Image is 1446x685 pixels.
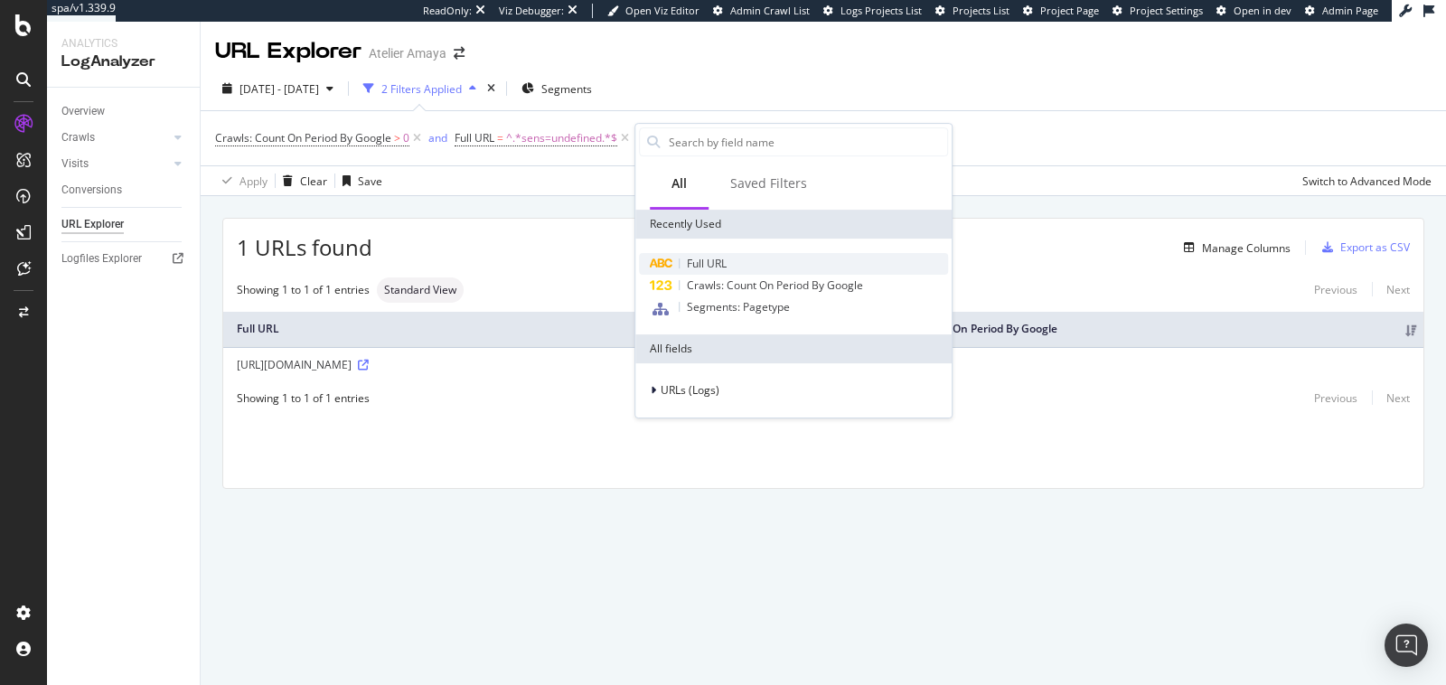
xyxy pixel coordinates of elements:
span: Segments [541,81,592,97]
a: Open Viz Editor [607,4,700,18]
span: Open in dev [1234,4,1291,17]
span: Full URL [455,130,494,145]
span: 1 URLs found [237,232,372,263]
button: Add Filter [633,127,705,149]
a: Admin Crawl List [713,4,810,18]
button: Switch to Advanced Mode [1295,166,1432,195]
span: Standard View [384,285,456,296]
span: Admin Crawl List [730,4,810,17]
div: URL Explorer [215,36,361,67]
span: Segments: Pagetype [687,299,790,314]
div: arrow-right-arrow-left [454,47,465,60]
div: ReadOnly: [423,4,472,18]
div: Crawls [61,128,95,147]
td: 2 [863,347,1423,381]
span: Full URL [687,256,727,271]
input: Search by field name [667,128,947,155]
div: Atelier Amaya [369,44,446,62]
div: Logfiles Explorer [61,249,142,268]
button: Save [335,166,382,195]
a: Project Page [1023,4,1099,18]
div: All [671,174,687,192]
span: Open Viz Editor [625,4,700,17]
a: Logs Projects List [823,4,922,18]
span: ^.*sens=undefined.*$ [506,126,617,151]
div: Analytics [61,36,185,52]
span: Admin Page [1322,4,1378,17]
div: neutral label [377,277,464,303]
div: Viz Debugger: [499,4,564,18]
span: Crawls: Count On Period By Google [687,277,863,293]
span: Projects List [953,4,1009,17]
div: Clear [300,174,327,189]
div: Manage Columns [1202,240,1291,256]
div: Save [358,174,382,189]
button: [DATE] - [DATE] [215,74,341,103]
div: Showing 1 to 1 of 1 entries [237,282,370,297]
span: Project Settings [1130,4,1203,17]
div: Export as CSV [1340,239,1410,255]
div: Apply [239,174,268,189]
span: Logs Projects List [840,4,922,17]
a: Logfiles Explorer [61,249,187,268]
a: URL Explorer [61,215,187,234]
button: 2 Filters Applied [356,74,484,103]
div: Overview [61,102,105,121]
a: Open in dev [1216,4,1291,18]
span: Project Page [1040,4,1099,17]
button: Apply [215,166,268,195]
button: Export as CSV [1315,233,1410,262]
div: Showing 1 to 1 of 1 entries [237,390,370,406]
div: LogAnalyzer [61,52,185,72]
th: Crawls: Count On Period By Google: activate to sort column ascending [863,312,1423,347]
a: Overview [61,102,187,121]
div: Visits [61,155,89,174]
div: Switch to Advanced Mode [1302,174,1432,189]
div: 2 Filters Applied [381,81,462,97]
div: [URL][DOMAIN_NAME] [237,357,850,372]
span: = [497,130,503,145]
div: URL Explorer [61,215,124,234]
div: times [484,80,499,98]
button: Segments [514,74,599,103]
th: Full URL: activate to sort column ascending [223,312,863,347]
span: 0 [403,126,409,151]
button: Manage Columns [1177,237,1291,258]
div: Open Intercom Messenger [1385,624,1428,667]
a: Project Settings [1113,4,1203,18]
span: [DATE] - [DATE] [239,81,319,97]
div: Recently Used [635,210,952,239]
span: > [394,130,400,145]
span: URLs (Logs) [661,383,719,399]
div: Conversions [61,181,122,200]
div: All fields [635,334,952,363]
div: and [428,130,447,145]
button: and [428,129,447,146]
a: Crawls [61,128,169,147]
a: Visits [61,155,169,174]
span: Crawls: Count On Period By Google [215,130,391,145]
button: Clear [276,166,327,195]
a: Conversions [61,181,187,200]
div: Saved Filters [730,174,807,192]
a: Admin Page [1305,4,1378,18]
a: Projects List [935,4,1009,18]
